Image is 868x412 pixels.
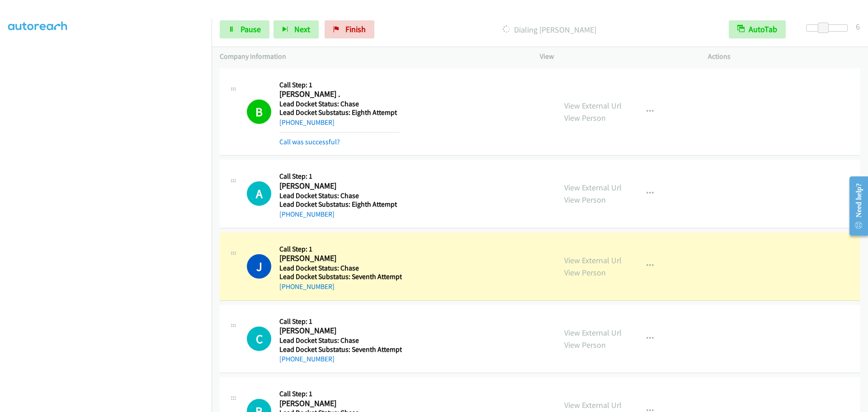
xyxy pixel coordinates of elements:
[729,20,786,38] button: AutoTab
[279,398,400,409] h2: [PERSON_NAME]
[279,272,402,281] h5: Lead Docket Substatus: Seventh Attempt
[279,245,402,254] h5: Call Step: 1
[564,327,622,338] a: View External Url
[564,267,606,278] a: View Person
[540,51,692,62] p: View
[279,264,402,273] h5: Lead Docket Status: Chase
[247,99,271,124] h1: B
[279,181,400,191] h2: [PERSON_NAME]
[279,317,402,326] h5: Call Step: 1
[279,137,340,146] a: Call was successful?
[387,24,712,36] p: Dialing [PERSON_NAME]
[564,113,606,123] a: View Person
[220,20,269,38] a: Pause
[279,89,400,99] h2: [PERSON_NAME] .
[279,326,400,336] h2: [PERSON_NAME]
[325,20,374,38] a: Finish
[564,400,622,410] a: View External Url
[274,20,319,38] button: Next
[564,100,622,111] a: View External Url
[220,51,524,62] p: Company Information
[564,340,606,350] a: View Person
[279,210,335,218] a: [PHONE_NUMBER]
[345,24,366,34] span: Finish
[279,200,400,209] h5: Lead Docket Substatus: Eighth Attempt
[279,282,335,291] a: [PHONE_NUMBER]
[279,355,335,363] a: [PHONE_NUMBER]
[279,389,400,398] h5: Call Step: 1
[247,254,271,279] h1: J
[856,20,860,33] div: 6
[279,172,400,181] h5: Call Step: 1
[564,194,606,205] a: View Person
[247,181,271,206] div: The call is yet to be attempted
[842,170,868,242] iframe: Resource Center
[279,253,400,264] h2: [PERSON_NAME]
[247,327,271,351] h1: C
[564,182,622,193] a: View External Url
[279,108,400,117] h5: Lead Docket Substatus: Eighth Attempt
[294,24,310,34] span: Next
[279,99,400,109] h5: Lead Docket Status: Chase
[279,345,402,354] h5: Lead Docket Substatus: Seventh Attempt
[279,191,400,200] h5: Lead Docket Status: Chase
[279,81,400,90] h5: Call Step: 1
[564,255,622,265] a: View External Url
[279,118,335,127] a: [PHONE_NUMBER]
[241,24,261,34] span: Pause
[247,327,271,351] div: The call is yet to be attempted
[708,51,860,62] p: Actions
[279,336,402,345] h5: Lead Docket Status: Chase
[247,181,271,206] h1: A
